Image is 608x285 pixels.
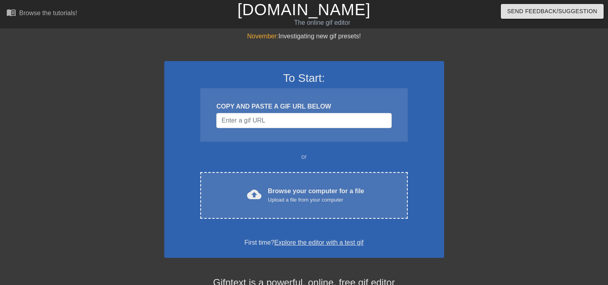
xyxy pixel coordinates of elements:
[216,113,391,128] input: Username
[185,152,423,162] div: or
[207,18,438,28] div: The online gif editor
[274,239,363,246] a: Explore the editor with a test gif
[507,6,597,16] span: Send Feedback/Suggestion
[175,71,434,85] h3: To Start:
[6,8,16,17] span: menu_book
[247,33,278,40] span: November:
[216,102,391,111] div: COPY AND PASTE A GIF URL BELOW
[268,186,364,204] div: Browse your computer for a file
[19,10,77,16] div: Browse the tutorials!
[6,8,77,20] a: Browse the tutorials!
[501,4,604,19] button: Send Feedback/Suggestion
[247,187,261,202] span: cloud_upload
[268,196,364,204] div: Upload a file from your computer
[237,1,371,18] a: [DOMAIN_NAME]
[164,32,444,41] div: Investigating new gif presets!
[175,238,434,247] div: First time?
